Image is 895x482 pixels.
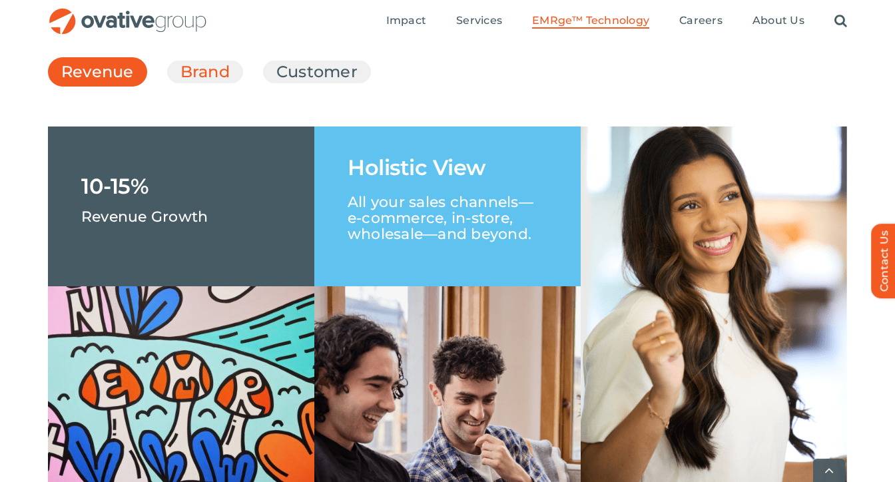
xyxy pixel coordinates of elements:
h1: Holistic View [348,157,485,178]
a: OG_Full_horizontal_RGB [48,7,208,19]
ul: Post Filters [48,54,847,90]
span: Careers [679,14,723,27]
a: Revenue [61,61,134,90]
a: EMRge™ Technology [532,14,649,29]
a: Customer [276,61,358,83]
p: Revenue Growth [81,197,208,224]
a: About Us [752,14,804,29]
span: Impact [386,14,426,27]
a: Careers [679,14,723,29]
a: Brand [180,61,230,83]
a: Impact [386,14,426,29]
a: Search [834,14,847,29]
h1: 10-15% [81,176,149,197]
span: EMRge™ Technology [532,14,649,27]
span: Services [456,14,502,27]
span: About Us [752,14,804,27]
p: All your sales channels—e-commerce, in-store, wholesale—and beyond. [348,178,547,242]
a: Services [456,14,502,29]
